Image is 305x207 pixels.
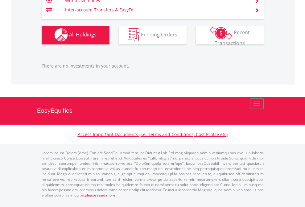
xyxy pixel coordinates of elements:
span: All Holdings [69,31,97,38]
a: please read more: [85,193,116,198]
span: Recent Transactions [215,29,250,47]
p: Lorem Ipsum Dolors (Ame) Con a/e SeddOeiusmod tem InciDiduntut Lab Etd mag aliquaen admin veniamq... [42,150,264,198]
td: Inter-account Transfers & EasyFx [65,5,247,14]
span: Pending Orders [141,31,177,38]
button: Recent Transactions [196,26,264,44]
a: Access Important Documents (i.e. Terms and Conditions, Cost Profile etc) [78,131,228,137]
button: All Holdings [42,26,109,44]
p: There are no investments in your account. [42,63,264,69]
img: pending_instructions-wht.png [128,28,139,42]
button: Pending Orders [119,26,187,44]
img: transactions-zar-wht.png [209,26,233,40]
img: holdings-wht.png [55,28,68,42]
a: EasyEquities [37,97,268,125]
